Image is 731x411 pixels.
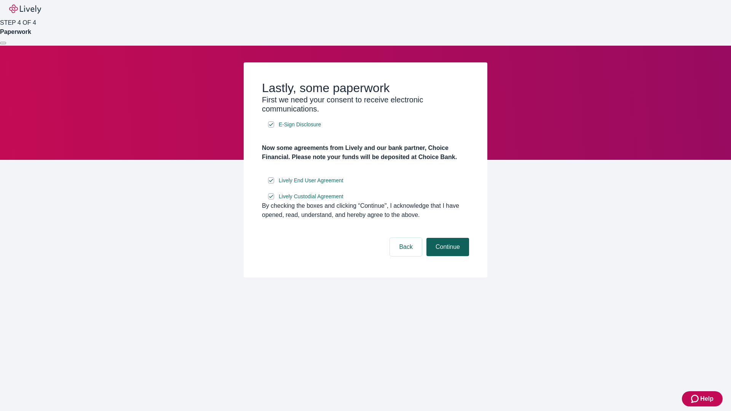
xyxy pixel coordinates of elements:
span: E-Sign Disclosure [279,121,321,129]
svg: Zendesk support icon [691,394,700,403]
a: e-sign disclosure document [277,192,345,201]
img: Lively [9,5,41,14]
button: Continue [426,238,469,256]
h2: Lastly, some paperwork [262,81,469,95]
span: Lively End User Agreement [279,177,343,185]
span: Help [700,394,713,403]
div: By checking the boxes and clicking “Continue", I acknowledge that I have opened, read, understand... [262,201,469,220]
a: e-sign disclosure document [277,176,345,185]
h4: Now some agreements from Lively and our bank partner, Choice Financial. Please note your funds wi... [262,143,469,162]
button: Back [390,238,422,256]
h3: First we need your consent to receive electronic communications. [262,95,469,113]
button: Zendesk support iconHelp [682,391,723,406]
a: e-sign disclosure document [277,120,322,129]
span: Lively Custodial Agreement [279,193,343,201]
